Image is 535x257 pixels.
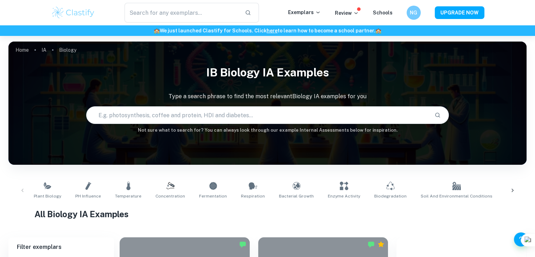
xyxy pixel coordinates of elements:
[374,193,407,199] span: Biodegradation
[87,105,429,125] input: E.g. photosynthesis, coffee and protein, HDI and diabetes...
[377,241,384,248] div: Premium
[42,45,46,55] a: IA
[514,232,528,246] button: Help and Feedback
[375,28,381,33] span: 🏫
[125,3,240,23] input: Search for any exemplars...
[15,45,29,55] a: Home
[335,9,359,17] p: Review
[155,193,185,199] span: Concentration
[288,8,321,16] p: Exemplars
[373,10,393,15] a: Schools
[328,193,360,199] span: Enzyme Activity
[51,6,96,20] img: Clastify logo
[368,241,375,248] img: Marked
[435,6,484,19] button: UPGRADE NOW
[34,193,61,199] span: Plant Biology
[59,46,76,54] p: Biology
[407,6,421,20] button: NG
[279,193,314,199] span: Bacterial Growth
[8,127,527,134] h6: Not sure what to search for? You can always look through our example Internal Assessments below f...
[34,208,501,220] h1: All Biology IA Examples
[8,92,527,101] p: Type a search phrase to find the most relevant Biology IA examples for you
[409,9,418,17] h6: NG
[241,193,265,199] span: Respiration
[75,193,101,199] span: pH Influence
[1,27,534,35] h6: We just launched Clastify for Schools. Click to learn how to become a school partner.
[239,241,246,248] img: Marked
[199,193,227,199] span: Fermentation
[154,28,160,33] span: 🏫
[8,237,114,257] h6: Filter exemplars
[115,193,141,199] span: Temperature
[8,61,527,84] h1: IB Biology IA examples
[421,193,492,199] span: Soil and Environmental Conditions
[267,28,278,33] a: here
[432,109,444,121] button: Search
